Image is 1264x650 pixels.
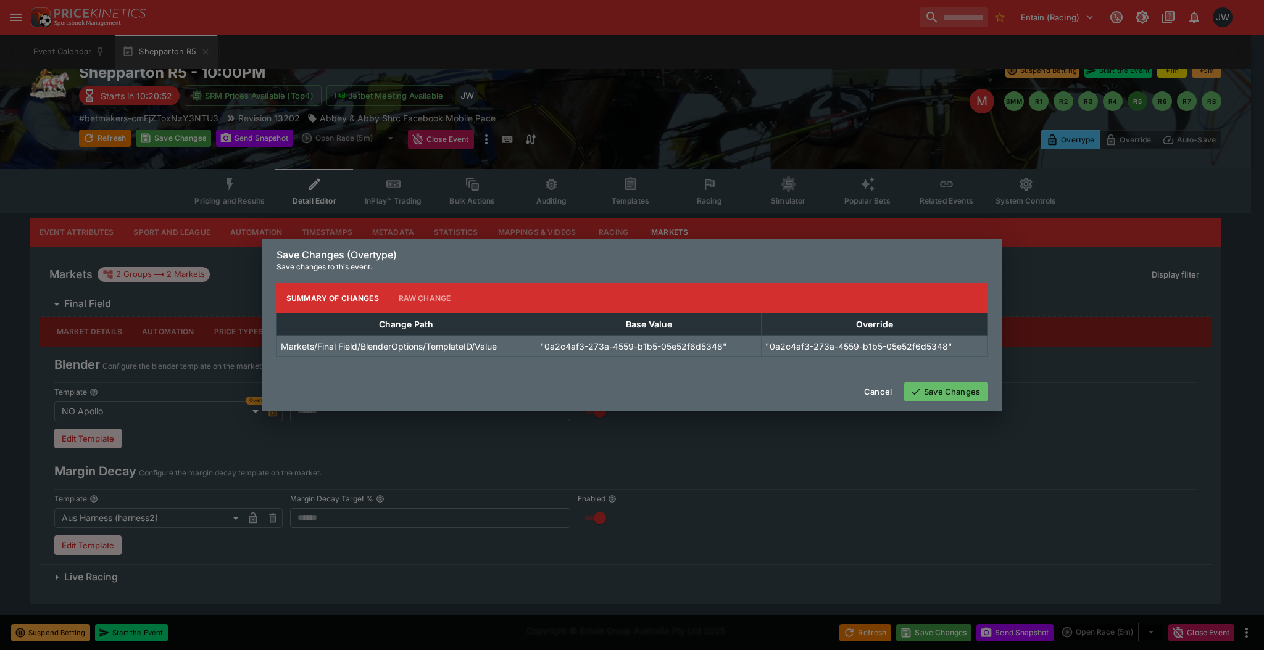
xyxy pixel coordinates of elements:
button: Raw Change [389,283,461,313]
button: Cancel [857,382,899,401]
th: Override [762,313,987,336]
td: "0a2c4af3-273a-4559-b1b5-05e52f6d5348" [536,336,762,357]
td: "0a2c4af3-273a-4559-b1b5-05e52f6d5348" [762,336,987,357]
p: Save changes to this event. [276,261,987,273]
h6: Save Changes (Overtype) [276,249,987,261]
button: Summary of Changes [276,283,389,313]
button: Save Changes [904,382,987,401]
p: Markets/Final Field/BlenderOptions/TemplateID/Value [281,340,497,353]
th: Base Value [536,313,762,336]
th: Change Path [277,313,536,336]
